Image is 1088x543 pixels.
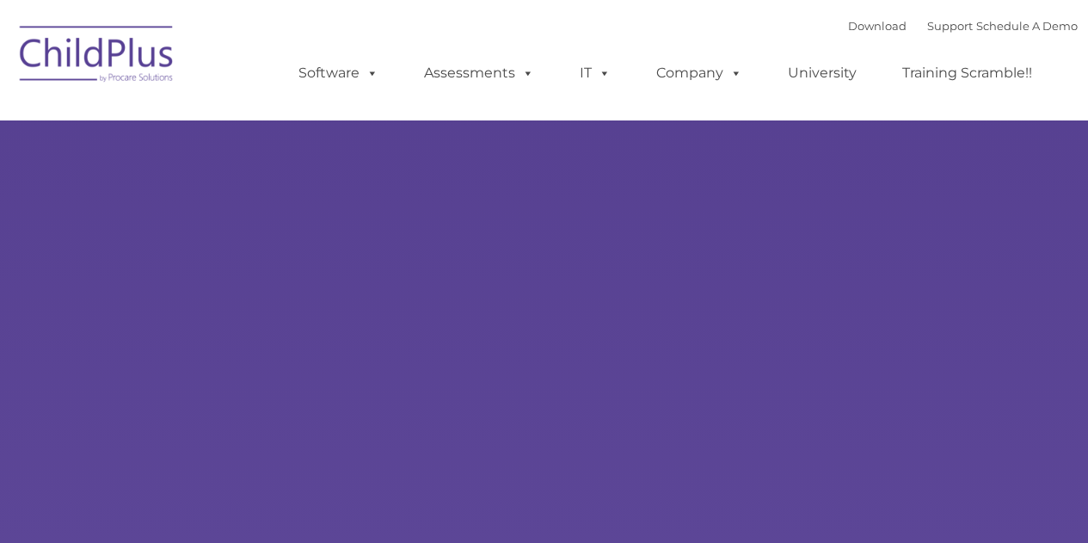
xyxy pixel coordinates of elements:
[771,56,874,90] a: University
[885,56,1049,90] a: Training Scramble!!
[976,19,1078,33] a: Schedule A Demo
[562,56,628,90] a: IT
[927,19,973,33] a: Support
[11,14,183,100] img: ChildPlus by Procare Solutions
[848,19,907,33] a: Download
[281,56,396,90] a: Software
[848,19,1078,33] font: |
[407,56,551,90] a: Assessments
[639,56,759,90] a: Company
